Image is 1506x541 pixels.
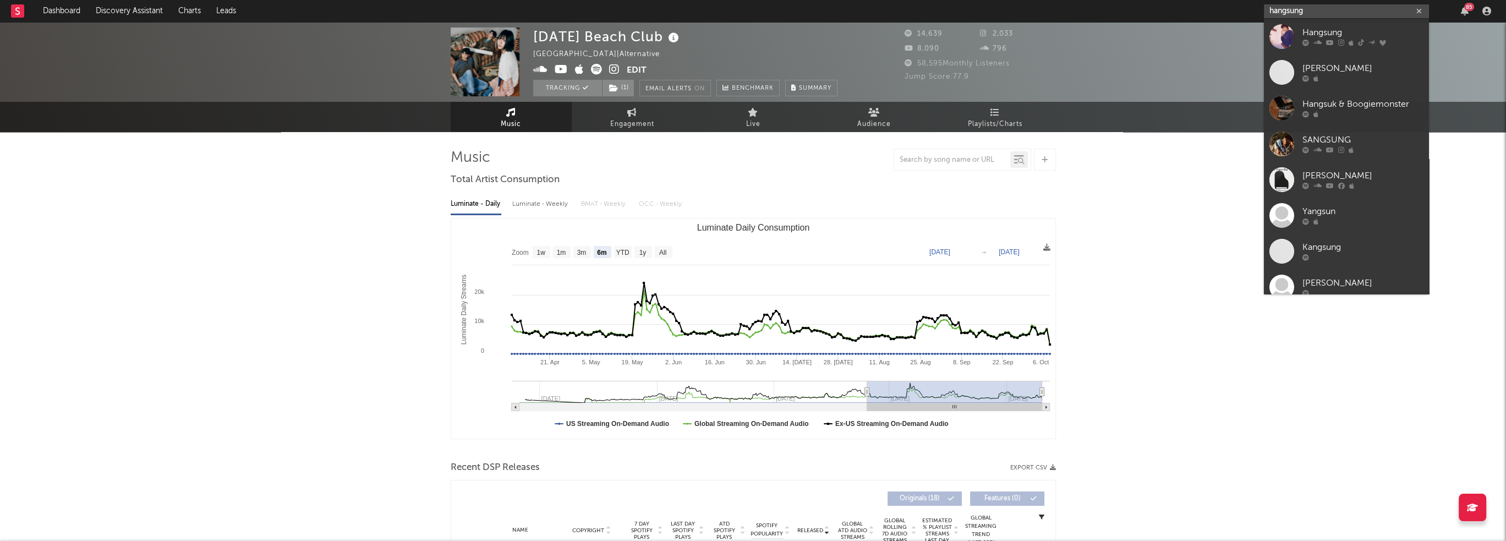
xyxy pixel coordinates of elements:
[929,248,950,256] text: [DATE]
[1302,98,1423,111] div: Hangsuk & Boogiemonster
[1302,170,1423,183] div: [PERSON_NAME]
[970,491,1044,506] button: Features(0)
[1302,134,1423,147] div: SANGSUNG
[512,249,529,256] text: Zoom
[905,60,1010,67] span: 58,595 Monthly Listeners
[627,521,656,540] span: 7 Day Spotify Plays
[665,359,681,365] text: 2. Jun
[639,249,646,256] text: 1y
[556,249,566,256] text: 1m
[888,491,962,506] button: Originals(18)
[1010,465,1056,471] button: Export CSV
[895,495,945,502] span: Originals ( 18 )
[980,30,1013,37] span: 2,033
[533,48,672,61] div: [GEOGRAPHIC_DATA] | Alternative
[693,102,814,132] a: Live
[1264,126,1429,162] a: SANGSUNG
[716,80,780,96] a: Benchmark
[577,249,586,256] text: 3m
[952,359,970,365] text: 8. Sep
[603,80,634,96] button: (1)
[1264,54,1429,90] a: [PERSON_NAME]
[694,420,808,428] text: Global Streaming On-Demand Audio
[451,102,572,132] a: Music
[981,248,987,256] text: →
[1464,3,1474,11] div: 85
[935,102,1056,132] a: Playlists/Charts
[1302,26,1423,40] div: Hangsung
[857,118,891,131] span: Audience
[536,249,545,256] text: 1w
[1032,359,1048,365] text: 6. Oct
[540,359,560,365] text: 21. Apr
[785,80,837,96] button: Summary
[837,521,868,540] span: Global ATD Audio Streams
[451,461,540,474] span: Recent DSP Releases
[1302,205,1423,218] div: Yangsun
[484,526,556,534] div: Name
[572,527,604,534] span: Copyright
[782,359,811,365] text: 14. [DATE]
[905,45,939,52] span: 8,090
[501,118,521,131] span: Music
[751,522,783,538] span: Spotify Popularity
[968,118,1022,131] span: Playlists/Charts
[669,521,698,540] span: Last Day Spotify Plays
[451,173,560,187] span: Total Artist Consumption
[451,195,501,214] div: Luminate - Daily
[533,28,682,46] div: [DATE] Beach Club
[894,156,1010,165] input: Search by song name or URL
[639,80,711,96] button: Email AlertsOn
[999,248,1020,256] text: [DATE]
[799,85,831,91] span: Summary
[1264,4,1429,18] input: Search for artists
[572,102,693,132] a: Engagement
[616,249,629,256] text: YTD
[512,195,570,214] div: Luminate - Weekly
[627,64,647,78] button: Edit
[977,495,1028,502] span: Features ( 0 )
[797,527,823,534] span: Released
[746,359,765,365] text: 30. Jun
[1302,62,1423,75] div: [PERSON_NAME]
[1264,90,1429,126] a: Hangsuk & Boogiemonster
[474,318,484,324] text: 10k
[869,359,889,365] text: 11. Aug
[474,288,484,295] text: 20k
[582,359,600,365] text: 5. May
[823,359,852,365] text: 28. [DATE]
[814,102,935,132] a: Audience
[1302,241,1423,254] div: Kangsung
[1302,277,1423,290] div: [PERSON_NAME]
[566,420,669,428] text: US Streaming On-Demand Audio
[910,359,930,365] text: 25. Aug
[710,521,739,540] span: ATD Spotify Plays
[694,86,705,92] em: On
[659,249,666,256] text: All
[1264,269,1429,305] a: [PERSON_NAME]
[1461,7,1469,15] button: 85
[621,359,643,365] text: 19. May
[905,30,943,37] span: 14,639
[697,223,809,232] text: Luminate Daily Consumption
[533,80,602,96] button: Tracking
[480,347,484,354] text: 0
[992,359,1013,365] text: 22. Sep
[1264,198,1429,233] a: Yangsun
[459,275,467,345] text: Luminate Daily Streams
[1264,233,1429,269] a: Kangsung
[732,82,774,95] span: Benchmark
[905,73,969,80] span: Jump Score: 77.9
[1264,162,1429,198] a: [PERSON_NAME]
[980,45,1007,52] span: 796
[746,118,760,131] span: Live
[597,249,606,256] text: 6m
[835,420,948,428] text: Ex-US Streaming On-Demand Audio
[602,80,634,96] span: ( 1 )
[610,118,654,131] span: Engagement
[1264,19,1429,54] a: Hangsung
[451,218,1055,439] svg: Luminate Daily Consumption
[704,359,724,365] text: 16. Jun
